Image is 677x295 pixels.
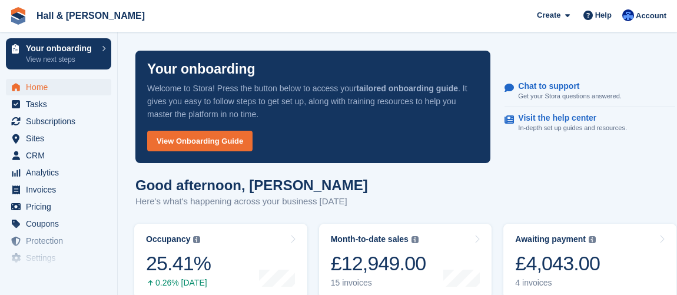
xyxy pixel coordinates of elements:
p: Here's what's happening across your business [DATE] [135,195,368,208]
span: Protection [26,233,97,249]
p: Your onboarding [147,62,255,76]
a: menu [6,216,111,232]
span: Coupons [26,216,97,232]
p: In-depth set up guides and resources. [518,123,627,133]
span: Sites [26,130,97,147]
div: £12,949.00 [331,251,426,276]
p: Chat to support [518,81,612,91]
a: Chat to support Get your Stora questions answered. [505,75,675,108]
img: Claire Banham [622,9,634,21]
a: menu [6,164,111,181]
div: Occupancy [146,234,190,244]
p: View next steps [26,54,96,65]
span: Pricing [26,198,97,215]
p: Visit the help center [518,113,618,123]
a: menu [6,79,111,95]
div: £4,043.00 [515,251,600,276]
div: 0.26% [DATE] [146,278,211,288]
strong: tailored onboarding guide [356,84,458,93]
p: Welcome to Stora! Press the button below to access your . It gives you easy to follow steps to ge... [147,82,479,121]
a: menu [6,130,111,147]
span: Capital [26,267,97,283]
span: Settings [26,250,97,266]
a: menu [6,181,111,198]
div: 4 invoices [515,278,600,288]
span: Create [537,9,560,21]
a: menu [6,267,111,283]
img: icon-info-grey-7440780725fd019a000dd9b08b2336e03edf1995a4989e88bcd33f0948082b44.svg [589,236,596,243]
img: icon-info-grey-7440780725fd019a000dd9b08b2336e03edf1995a4989e88bcd33f0948082b44.svg [411,236,419,243]
span: Subscriptions [26,113,97,130]
a: Visit the help center In-depth set up guides and resources. [505,107,675,139]
span: CRM [26,147,97,164]
h1: Good afternoon, [PERSON_NAME] [135,177,368,193]
span: Home [26,79,97,95]
span: Help [595,9,612,21]
a: Your onboarding View next steps [6,38,111,69]
a: menu [6,96,111,112]
span: Tasks [26,96,97,112]
a: View Onboarding Guide [147,131,253,151]
a: menu [6,198,111,215]
img: icon-info-grey-7440780725fd019a000dd9b08b2336e03edf1995a4989e88bcd33f0948082b44.svg [193,236,200,243]
a: menu [6,233,111,249]
p: Your onboarding [26,44,96,52]
div: Month-to-date sales [331,234,409,244]
span: Account [636,10,666,22]
div: 15 invoices [331,278,426,288]
span: Invoices [26,181,97,198]
a: Hall & [PERSON_NAME] [32,6,150,25]
span: Analytics [26,164,97,181]
div: 25.41% [146,251,211,276]
img: stora-icon-8386f47178a22dfd0bd8f6a31ec36ba5ce8667c1dd55bd0f319d3a0aa187defe.svg [9,7,27,25]
a: menu [6,147,111,164]
a: menu [6,113,111,130]
a: menu [6,250,111,266]
div: Awaiting payment [515,234,586,244]
p: Get your Stora questions answered. [518,91,621,101]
